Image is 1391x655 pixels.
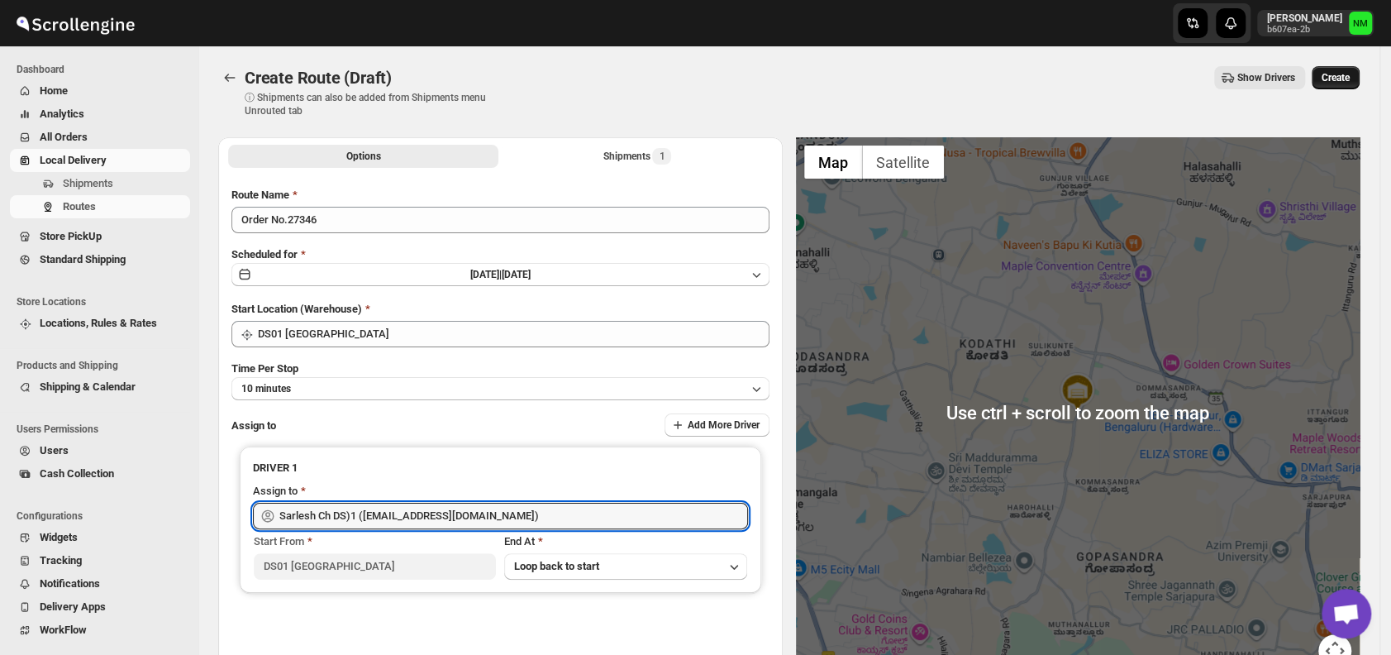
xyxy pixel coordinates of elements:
span: Locations, Rules & Rates [40,317,157,329]
span: Users Permissions [17,423,190,436]
span: 10 minutes [241,382,291,395]
button: Tracking [10,549,190,572]
span: Home [40,84,68,97]
div: Shipments [603,148,671,165]
button: Widgets [10,526,190,549]
span: Create [1322,71,1350,84]
span: 1 [659,150,665,163]
span: Configurations [17,509,190,523]
p: b607ea-2b [1267,25,1342,35]
span: Store PickUp [40,230,102,242]
p: ⓘ Shipments can also be added from Shipments menu Unrouted tab [245,91,505,117]
span: Shipping & Calendar [40,380,136,393]
span: Cash Collection [40,467,114,480]
span: Start From [254,535,304,547]
button: Routes [10,195,190,218]
button: Shipping & Calendar [10,375,190,399]
button: Selected Shipments [502,145,772,168]
button: Locations, Rules & Rates [10,312,190,335]
button: 10 minutes [231,377,769,400]
span: Shipments [63,177,113,189]
span: Analytics [40,108,84,120]
button: Loop back to start [504,553,746,580]
span: All Orders [40,131,88,143]
span: [DATE] | [470,269,502,280]
span: Standard Shipping [40,253,126,265]
button: Show Drivers [1214,66,1305,89]
span: Add More Driver [688,418,760,432]
span: Time Per Stop [231,362,298,375]
img: ScrollEngine [13,2,137,44]
span: WorkFlow [40,624,87,636]
button: Routes [218,66,241,89]
span: Options [346,150,381,163]
button: Analytics [10,103,190,126]
button: Home [10,79,190,103]
button: All Orders [10,126,190,149]
span: Local Delivery [40,154,107,166]
h3: DRIVER 1 [253,460,748,476]
button: Create [1312,66,1360,89]
span: Delivery Apps [40,600,106,613]
span: Narjit Magar [1349,12,1372,35]
input: Eg: Bengaluru Route [231,207,769,233]
span: Notifications [40,577,100,590]
button: All Route Options [228,145,498,168]
span: Tracking [40,554,82,567]
button: Delivery Apps [10,595,190,619]
button: Show street map [804,146,862,179]
span: Users [40,444,69,457]
span: Show Drivers [1237,71,1295,84]
span: Routes [63,200,96,213]
span: [DATE] [502,269,531,280]
button: Users [10,439,190,462]
span: Route Name [231,189,289,201]
span: Products and Shipping [17,359,190,372]
span: Dashboard [17,63,190,76]
span: Create Route (Draft) [245,68,392,88]
a: Open chat [1322,589,1371,638]
span: Store Locations [17,295,190,308]
span: Assign to [231,419,276,432]
span: Scheduled for [231,248,298,261]
button: Add More Driver [665,414,769,437]
input: Search location [258,321,769,347]
div: End At [504,533,746,550]
button: Show satellite imagery [862,146,944,179]
button: Shipments [10,172,190,195]
span: Loop back to start [514,560,599,572]
button: User menu [1257,10,1374,36]
button: [DATE]|[DATE] [231,263,769,286]
span: Widgets [40,531,78,543]
button: WorkFlow [10,619,190,642]
span: Start Location (Warehouse) [231,303,362,315]
div: Assign to [253,483,298,500]
button: Cash Collection [10,462,190,485]
text: NM [1353,18,1368,29]
p: [PERSON_NAME] [1267,12,1342,25]
button: Notifications [10,572,190,595]
input: Search assignee [279,503,748,529]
